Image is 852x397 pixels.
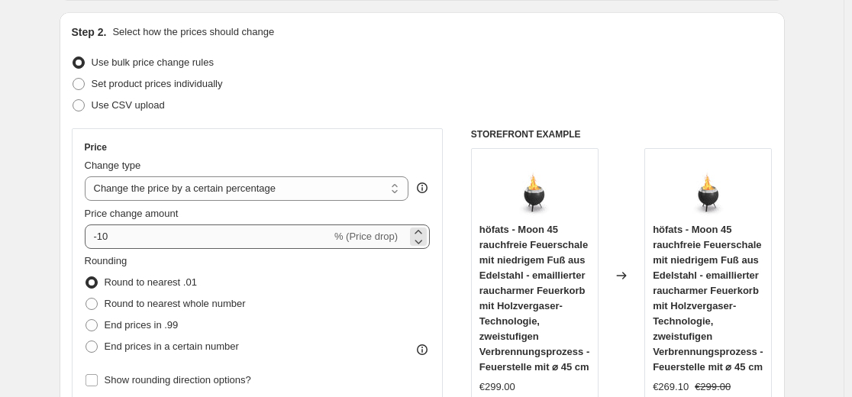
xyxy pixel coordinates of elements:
[504,157,565,218] img: 41r2bpGyM6L_80x.jpg
[105,298,246,309] span: Round to nearest whole number
[85,141,107,153] h3: Price
[479,379,515,395] div: €299.00
[471,128,773,140] h6: STOREFRONT EXAMPLE
[105,374,251,386] span: Show rounding direction options?
[105,341,239,352] span: End prices in a certain number
[678,157,739,218] img: 41r2bpGyM6L_80x.jpg
[105,276,197,288] span: Round to nearest .01
[85,255,127,266] span: Rounding
[92,99,165,111] span: Use CSV upload
[85,160,141,171] span: Change type
[85,224,331,249] input: -15
[479,224,589,373] span: höfats - Moon 45 rauchfreie Feuerschale mit niedrigem Fuß aus Edelstahl - emaillierter raucharmer...
[334,231,398,242] span: % (Price drop)
[653,224,763,373] span: höfats - Moon 45 rauchfreie Feuerschale mit niedrigem Fuß aus Edelstahl - emaillierter raucharmer...
[85,208,179,219] span: Price change amount
[112,24,274,40] p: Select how the prices should change
[92,78,223,89] span: Set product prices individually
[415,180,430,195] div: help
[105,319,179,331] span: End prices in .99
[695,379,731,395] strike: €299.00
[653,379,689,395] div: €269.10
[92,56,214,68] span: Use bulk price change rules
[72,24,107,40] h2: Step 2.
